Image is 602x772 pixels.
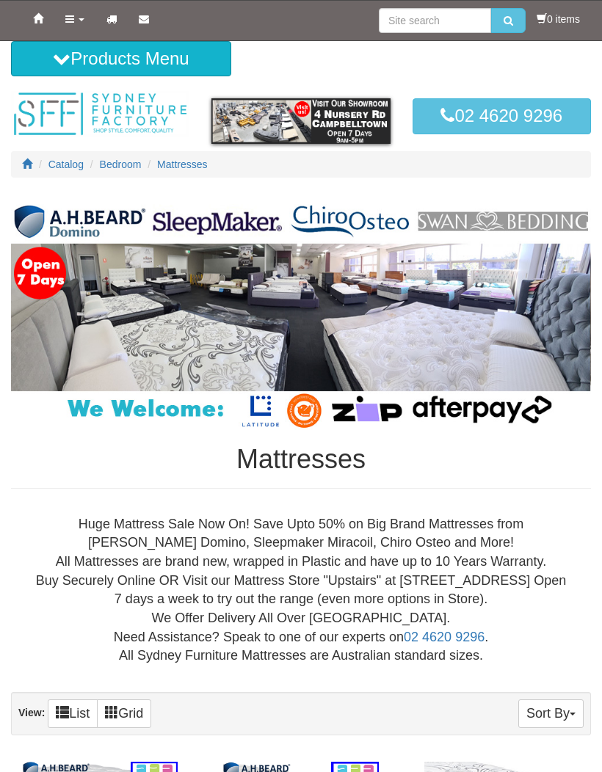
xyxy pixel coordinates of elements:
a: Bedroom [100,159,142,170]
img: showroom.gif [211,98,390,143]
h1: Mattresses [11,445,591,474]
strong: View: [18,707,45,718]
a: Grid [97,699,151,728]
li: 0 items [537,12,580,26]
input: Site search [379,8,491,33]
img: Mattresses [11,200,591,430]
a: 02 4620 9296 [413,98,591,134]
a: List [48,699,98,728]
button: Sort By [518,699,584,728]
button: Products Menu [11,41,231,76]
img: Sydney Furniture Factory [11,91,189,137]
a: Catalog [48,159,84,170]
a: 02 4620 9296 [404,630,485,644]
div: Huge Mattress Sale Now On! Save Upto 50% on Big Brand Mattresses from [PERSON_NAME] Domino, Sleep... [23,515,579,666]
a: Mattresses [157,159,207,170]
